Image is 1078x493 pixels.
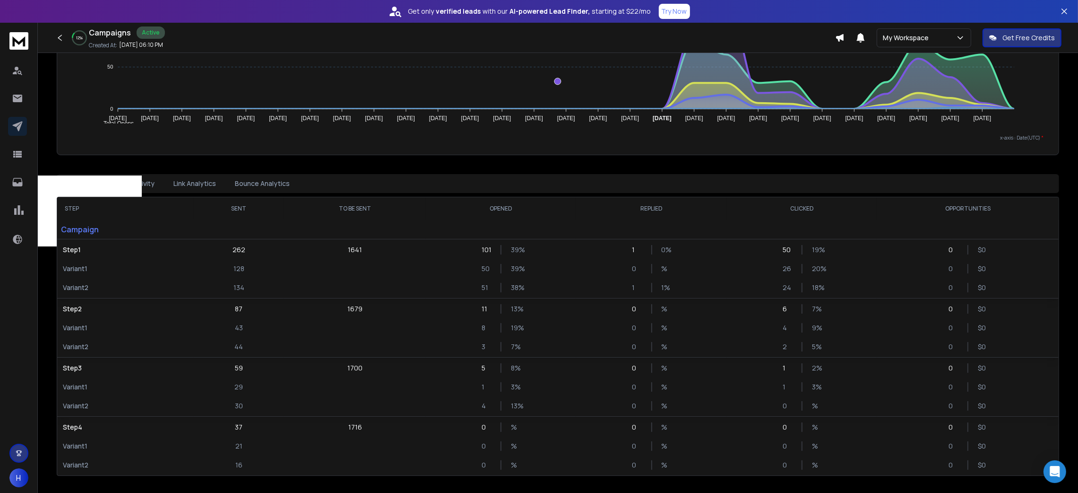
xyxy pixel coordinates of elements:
[783,264,792,273] p: 26
[63,382,188,392] p: Variant 1
[662,283,671,292] p: 1 %
[978,401,987,411] p: $ 0
[429,115,447,122] tspan: [DATE]
[119,41,163,49] p: [DATE] 06:10 PM
[193,197,284,220] th: SENT
[63,423,188,432] p: Step 4
[235,441,242,451] p: 21
[662,7,687,16] p: Try Now
[783,363,792,373] p: 1
[482,304,491,314] p: 11
[589,115,607,122] tspan: [DATE]
[205,115,223,122] tspan: [DATE]
[57,220,193,239] p: Campaign
[632,382,642,392] p: 0
[632,441,642,451] p: 0
[949,460,958,470] p: 0
[284,197,426,220] th: TO BE SENT
[783,304,792,314] p: 6
[632,264,642,273] p: 0
[812,401,821,411] p: %
[576,197,726,220] th: REPLIED
[235,423,242,432] p: 37
[812,304,821,314] p: 7 %
[949,323,958,333] p: 0
[482,423,491,432] p: 0
[632,245,642,255] p: 1
[662,363,671,373] p: %
[812,363,821,373] p: 2 %
[234,382,243,392] p: 29
[63,264,188,273] p: Variant 1
[9,468,28,487] button: H
[949,342,958,352] p: 0
[482,441,491,451] p: 0
[659,4,690,19] button: Try Now
[235,401,243,411] p: 30
[63,401,188,411] p: Variant 2
[845,115,863,122] tspan: [DATE]
[812,245,821,255] p: 19 %
[397,115,415,122] tspan: [DATE]
[96,120,134,127] span: Total Opens
[949,363,958,373] p: 0
[983,28,1061,47] button: Get Free Credits
[909,115,927,122] tspan: [DATE]
[662,323,671,333] p: %
[949,423,958,432] p: 0
[333,115,351,122] tspan: [DATE]
[557,115,575,122] tspan: [DATE]
[783,401,792,411] p: 0
[233,245,245,255] p: 262
[60,173,118,194] button: Step Analytics
[347,304,362,314] p: 1679
[511,304,520,314] p: 13 %
[511,245,520,255] p: 39 %
[348,423,362,432] p: 1716
[978,283,987,292] p: $ 0
[978,363,987,373] p: $ 0
[301,115,319,122] tspan: [DATE]
[783,342,792,352] p: 2
[63,460,188,470] p: Variant 2
[482,323,491,333] p: 8
[482,245,491,255] p: 101
[662,423,671,432] p: %
[662,342,671,352] p: %
[717,115,735,122] tspan: [DATE]
[63,323,188,333] p: Variant 1
[750,115,768,122] tspan: [DATE]
[482,363,491,373] p: 5
[949,304,958,314] p: 0
[812,283,821,292] p: 18 %
[141,115,159,122] tspan: [DATE]
[348,245,362,255] p: 1641
[662,401,671,411] p: %
[408,7,651,16] p: Get only with our starting at $22/mo
[9,32,28,50] img: logo
[662,304,671,314] p: %
[878,115,896,122] tspan: [DATE]
[526,115,543,122] tspan: [DATE]
[235,363,243,373] p: 59
[632,323,642,333] p: 0
[978,460,987,470] p: $ 0
[783,245,792,255] p: 50
[877,197,1059,220] th: OPPORTUNITIES
[974,115,992,122] tspan: [DATE]
[57,197,193,220] th: STEP
[482,401,491,411] p: 4
[783,283,792,292] p: 24
[511,441,520,451] p: %
[511,363,520,373] p: 8 %
[63,245,188,255] p: Step 1
[632,401,642,411] p: 0
[235,460,242,470] p: 16
[482,460,491,470] p: 0
[510,7,590,16] strong: AI-powered Lead Finder,
[662,460,671,470] p: %
[173,115,191,122] tspan: [DATE]
[482,264,491,273] p: 50
[482,342,491,352] p: 3
[511,342,520,352] p: 7 %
